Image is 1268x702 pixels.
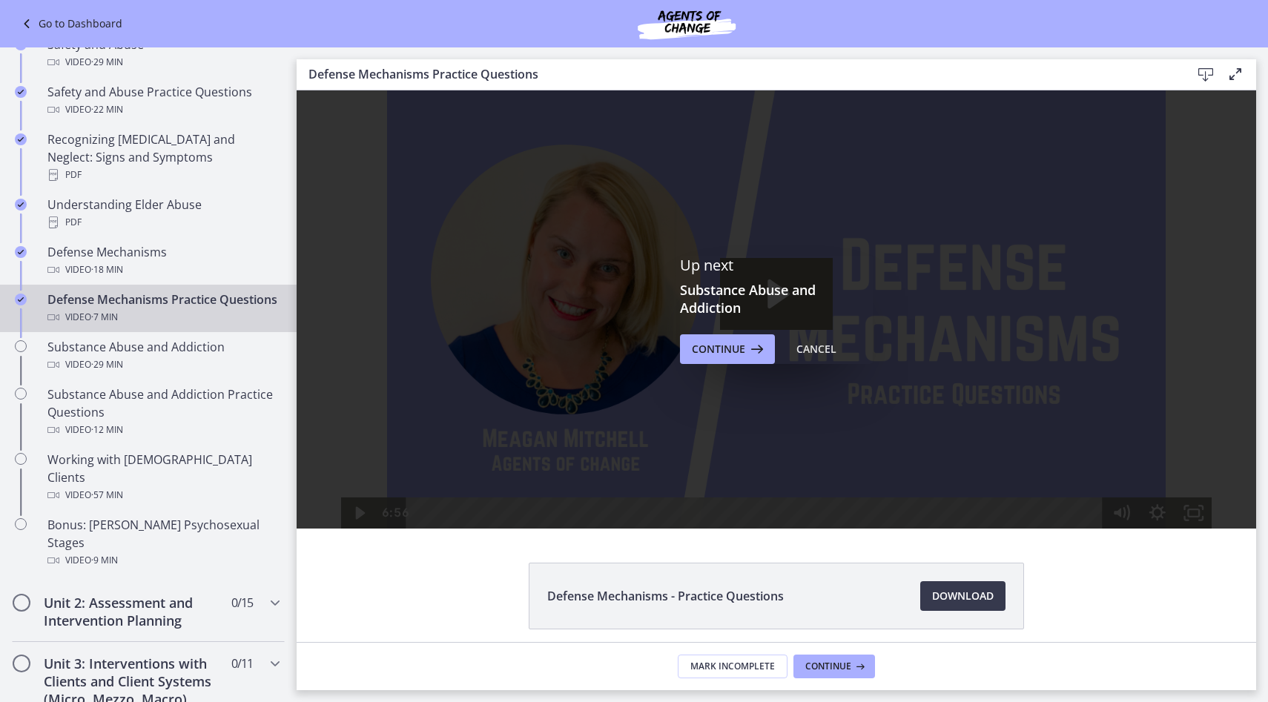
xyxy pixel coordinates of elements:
button: Show settings menu [842,407,879,438]
div: Video [47,53,279,71]
i: Completed [15,133,27,145]
div: Defense Mechanisms Practice Questions [47,291,279,326]
div: Safety and Abuse Practice Questions [47,83,279,119]
div: PDF [47,166,279,184]
div: Video [47,308,279,326]
div: Working with [DEMOGRAPHIC_DATA] Clients [47,451,279,504]
img: Agents of Change [598,6,776,42]
span: 0 / 15 [231,594,253,612]
span: · 12 min [91,421,123,439]
button: Mark Incomplete [678,655,787,678]
span: · 29 min [91,356,123,374]
a: Go to Dashboard [18,15,122,33]
span: · 29 min [91,53,123,71]
div: Substance Abuse and Addiction Practice Questions [47,385,279,439]
span: · 7 min [91,308,118,326]
button: Continue [680,334,775,364]
h2: Unit 2: Assessment and Intervention Planning [44,594,225,629]
h3: Defense Mechanisms Practice Questions [308,65,1167,83]
div: Video [47,356,279,374]
i: Completed [15,86,27,98]
span: Continue [692,340,745,358]
button: Cancel [785,334,848,364]
p: Up next [680,256,873,275]
button: Mute [807,407,843,438]
div: Video [47,101,279,119]
i: Completed [15,199,27,211]
div: Video [47,552,279,569]
h3: Substance Abuse and Addiction [680,281,873,317]
div: Video [47,486,279,504]
div: Cancel [796,340,836,358]
a: Download [920,581,1006,611]
div: Playbar [123,407,797,438]
span: · 57 min [91,486,123,504]
span: 0 / 11 [231,655,253,672]
span: · 22 min [91,101,123,119]
button: Fullscreen [879,407,915,438]
div: Recognizing [MEDICAL_DATA] and Neglect: Signs and Symptoms [47,130,279,184]
div: Defense Mechanisms [47,243,279,279]
div: Video [47,421,279,439]
button: Continue [793,655,875,678]
button: Play Video [44,407,81,438]
span: · 9 min [91,552,118,569]
div: Safety and Abuse [47,36,279,71]
button: Play Video: cbe1sppt4o1cl02sibig.mp4 [423,168,537,240]
span: Mark Incomplete [690,660,775,672]
div: Understanding Elder Abuse [47,196,279,231]
div: Bonus: [PERSON_NAME] Psychosexual Stages [47,516,279,569]
span: Download [932,587,994,605]
div: PDF [47,213,279,231]
div: Video [47,261,279,279]
div: Substance Abuse and Addiction [47,338,279,374]
span: Continue [805,660,851,672]
span: Defense Mechanisms - Practice Questions [547,587,784,605]
span: · 18 min [91,261,123,279]
i: Completed [15,294,27,305]
i: Completed [15,246,27,258]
